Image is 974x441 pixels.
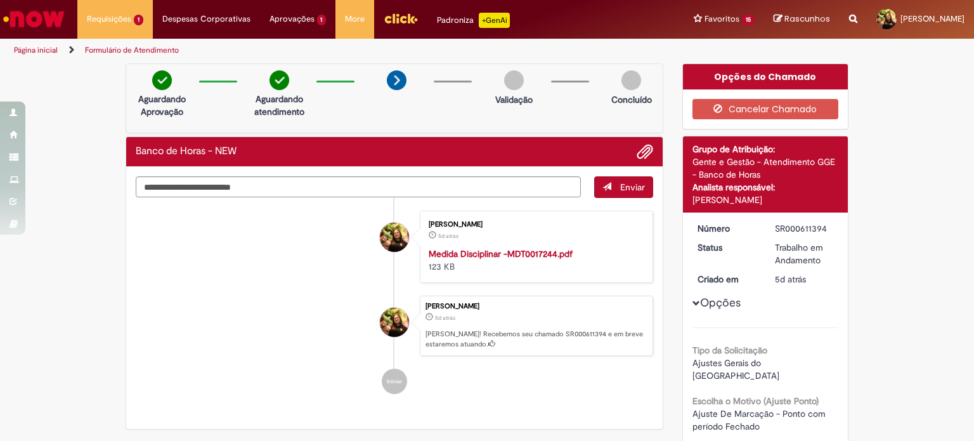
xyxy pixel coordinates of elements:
dt: Número [688,222,766,235]
span: 15 [742,15,755,25]
span: 1 [134,15,143,25]
img: img-circle-grey.png [504,70,524,90]
span: Despesas Corporativas [162,13,250,25]
div: SR000611394 [775,222,834,235]
span: Requisições [87,13,131,25]
span: More [345,13,365,25]
h2: Banco de Horas - NEW Histórico de tíquete [136,146,237,157]
div: 09/10/2025 16:23:46 [775,273,834,286]
p: [PERSON_NAME]! Recebemos seu chamado SR000611394 e em breve estaremos atuando. [425,329,646,349]
button: Cancelar Chamado [692,99,839,119]
p: +GenAi [479,13,510,28]
img: check-circle-green.png [269,70,289,90]
time: 09/10/2025 16:23:46 [775,273,806,285]
b: Tipo da Solicitação [692,345,767,356]
textarea: Digite sua mensagem aqui... [136,176,581,198]
span: [PERSON_NAME] [900,13,964,24]
span: 5d atrás [435,314,455,322]
time: 09/10/2025 16:23:46 [435,314,455,322]
img: arrow-next.png [387,70,406,90]
a: Página inicial [14,45,58,55]
p: Aguardando Aprovação [131,93,193,118]
span: Ajuste De Marcação - Ponto com período Fechado [692,408,828,432]
a: Formulário de Atendimento [85,45,179,55]
div: Julia Vigiatto Lemos Silva [380,308,409,337]
div: [PERSON_NAME] [692,194,839,206]
div: 123 KB [429,247,640,273]
span: 5d atrás [775,273,806,285]
dt: Status [688,241,766,254]
span: Enviar [620,181,645,193]
span: Rascunhos [784,13,830,25]
a: Medida Disciplinar -MDT0017244.pdf [429,248,573,260]
span: Aprovações [269,13,315,25]
ul: Trilhas de página [10,39,640,62]
div: Analista responsável: [692,181,839,194]
img: ServiceNow [1,6,67,32]
ul: Histórico de tíquete [136,198,653,407]
img: click_logo_yellow_360x200.png [384,9,418,28]
span: 5d atrás [438,232,458,240]
div: Julia Vigiatto Lemos Silva [380,223,409,252]
span: Favoritos [705,13,739,25]
img: img-circle-grey.png [621,70,641,90]
div: Trabalho em Andamento [775,241,834,267]
div: Opções do Chamado [683,64,848,89]
time: 09/10/2025 16:23:28 [438,232,458,240]
button: Enviar [594,176,653,198]
p: Concluído [611,93,652,106]
div: Gente e Gestão - Atendimento GGE - Banco de Horas [692,155,839,181]
span: Ajustes Gerais do [GEOGRAPHIC_DATA] [692,357,779,381]
p: Aguardando atendimento [249,93,310,118]
div: Grupo de Atribuição: [692,143,839,155]
p: Validação [495,93,533,106]
div: [PERSON_NAME] [429,221,640,228]
a: Rascunhos [774,13,830,25]
img: check-circle-green.png [152,70,172,90]
dt: Criado em [688,273,766,286]
span: 1 [317,15,327,25]
div: Padroniza [437,13,510,28]
div: [PERSON_NAME] [425,303,646,310]
button: Adicionar anexos [637,143,653,160]
b: Escolha o Motivo (Ajuste Ponto) [692,395,819,407]
li: Julia Vigiatto Lemos Silva [136,296,653,357]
